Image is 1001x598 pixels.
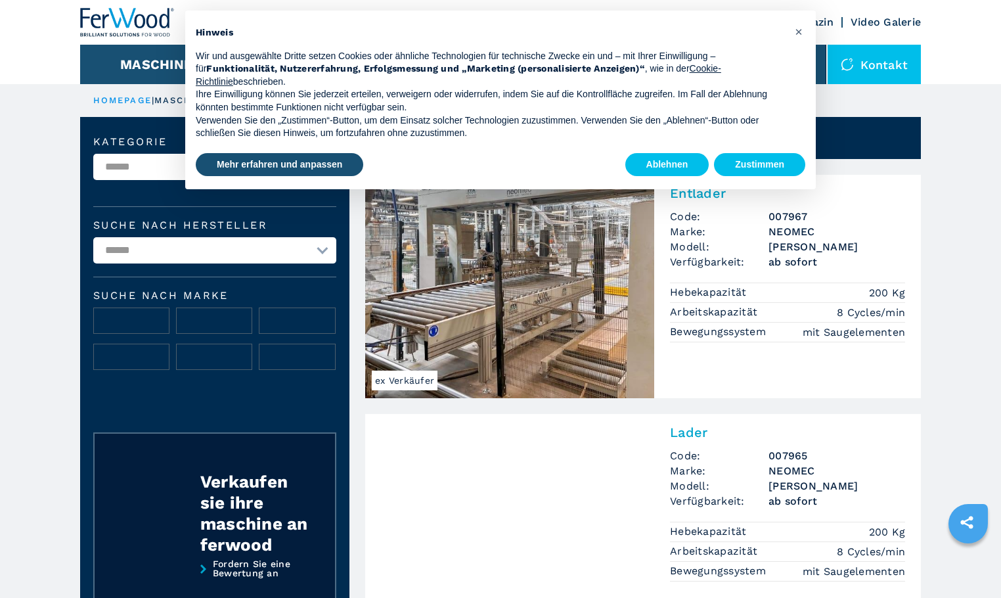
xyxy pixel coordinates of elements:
[768,254,905,269] span: ab sofort
[80,8,175,37] img: Ferwood
[803,325,905,340] em: mit Saugelementen
[670,325,769,339] p: Bewegungssystem
[945,539,991,588] iframe: Chat
[950,506,983,539] a: sharethis
[200,471,309,555] div: Verkaufen sie ihre maschine an ferwood
[837,544,905,559] em: 8 Cycles/min
[196,26,784,39] h2: Hinweis
[670,305,761,319] p: Arbeitskapazität
[625,153,709,177] button: Ablehnen
[670,524,750,539] p: Hebekapazität
[206,63,645,74] strong: Funktionalität, Nutzererfahrung, Erfolgsmessung und „Marketing (personalisierte Anzeigen)“
[768,463,905,478] h3: NEOMEC
[768,209,905,224] h3: 007967
[803,564,905,579] em: mit Saugelementen
[670,448,768,463] span: Code:
[670,478,768,494] span: Modell:
[869,285,906,300] em: 200 Kg
[828,45,921,84] div: Kontakt
[154,95,219,106] p: maschinen
[788,21,809,42] button: Schließen Sie diesen Hinweis
[196,88,784,114] p: Ihre Einwilligung können Sie jederzeit erteilen, verweigern oder widerrufen, indem Sie auf die Ko...
[768,224,905,239] h3: NEOMEC
[768,494,905,509] span: ab sofort
[670,425,905,440] h2: Lader
[93,290,336,301] span: Suche nach Marke
[795,24,803,39] span: ×
[670,544,761,559] p: Arbeitskapazität
[670,564,769,578] p: Bewegungssystem
[670,254,768,269] span: Verfügbarkeit:
[670,463,768,478] span: Marke:
[768,448,905,463] h3: 007965
[670,224,768,239] span: Marke:
[714,153,805,177] button: Zustimmen
[837,305,905,320] em: 8 Cycles/min
[93,95,152,105] a: HOMEPAGE
[670,285,750,300] p: Hebekapazität
[93,220,336,231] label: Suche nach Hersteller
[670,239,768,254] span: Modell:
[196,153,363,177] button: Mehr erfahren und anpassen
[851,16,921,28] a: Video Galerie
[365,175,654,398] img: Entlader NEOMEC AXEL C
[670,494,768,509] span: Verfügbarkeit:
[93,137,336,147] label: Kategorie
[869,524,906,540] em: 200 Kg
[365,175,921,398] a: Entlader NEOMEC AXEL Cex VerkäuferEntladerCode:007967Marke:NEOMECModell:[PERSON_NAME]Verfügbarkei...
[196,63,721,87] a: Cookie-Richtlinie
[152,95,154,105] span: |
[120,57,202,72] button: Maschinen
[372,371,437,390] span: ex Verkäufer
[841,58,854,71] img: Kontakt
[196,50,784,89] p: Wir und ausgewählte Dritte setzen Cookies oder ähnliche Technologien für technische Zwecke ein un...
[670,209,768,224] span: Code:
[196,114,784,140] p: Verwenden Sie den „Zustimmen“-Button, um dem Einsatz solcher Technologien zuzustimmen. Verwenden ...
[768,478,905,494] h3: [PERSON_NAME]
[768,239,905,254] h3: [PERSON_NAME]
